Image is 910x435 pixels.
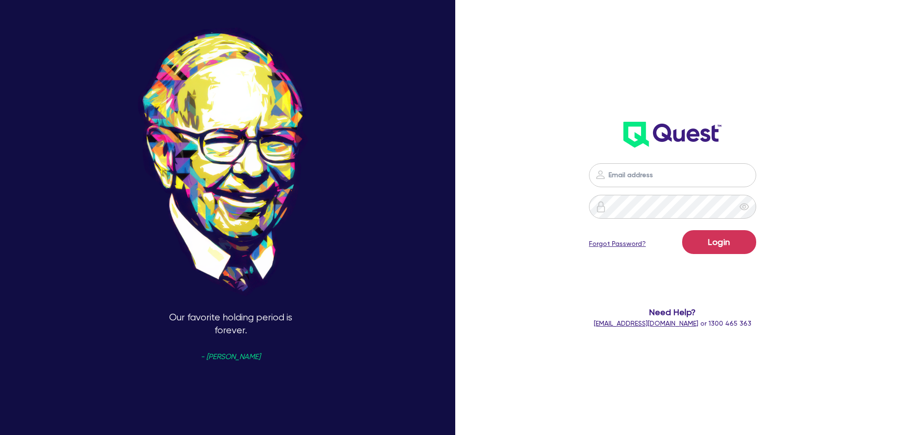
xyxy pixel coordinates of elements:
a: [EMAIL_ADDRESS][DOMAIN_NAME] [594,319,698,327]
img: wH2k97JdezQIQAAAABJRU5ErkJggg== [623,122,721,148]
span: eye [739,202,749,212]
input: Email address [589,163,756,187]
a: Forgot Password? [589,239,646,249]
span: Need Help? [551,306,795,318]
span: - [PERSON_NAME] [201,353,260,361]
button: Login [682,230,756,254]
img: icon-password [595,201,607,212]
img: icon-password [595,169,606,180]
span: or 1300 465 363 [594,319,751,327]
